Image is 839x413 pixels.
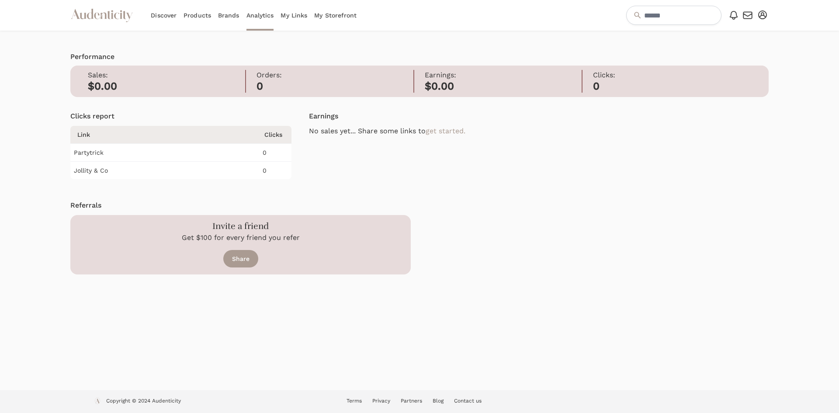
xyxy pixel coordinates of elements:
th: Link [70,126,261,144]
h4: Referrals [70,200,411,211]
p: No sales yet... Share some links to [309,126,769,136]
p: Sales: [88,70,245,80]
p: Orders: [257,70,413,80]
p: Clicks: [593,70,751,80]
h2: 0 [593,80,751,93]
p: Get $100 for every friend you refer [182,233,300,243]
a: Share [223,250,258,267]
a: Blog [433,398,444,404]
td: Partytrick [70,144,261,162]
td: Jollity & Co [70,162,261,180]
h2: $0.00 [88,80,245,93]
span: translation missing: en.advocates.analytics.show.performance [70,52,114,61]
a: Contact us [454,398,482,404]
h3: Invite a friend [212,220,269,233]
h2: 0 [257,80,413,93]
a: get started. [426,127,465,135]
h4: Clicks report [70,111,291,121]
h4: Earnings [309,111,769,121]
td: 0 [261,162,291,180]
td: 0 [261,144,291,162]
a: Terms [347,398,362,404]
a: Partners [401,398,422,404]
p: Copyright © 2024 Audenticity [106,397,181,406]
a: Privacy [372,398,390,404]
th: Clicks [261,126,291,144]
h2: $0.00 [425,80,582,93]
p: Earnings: [425,70,582,80]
